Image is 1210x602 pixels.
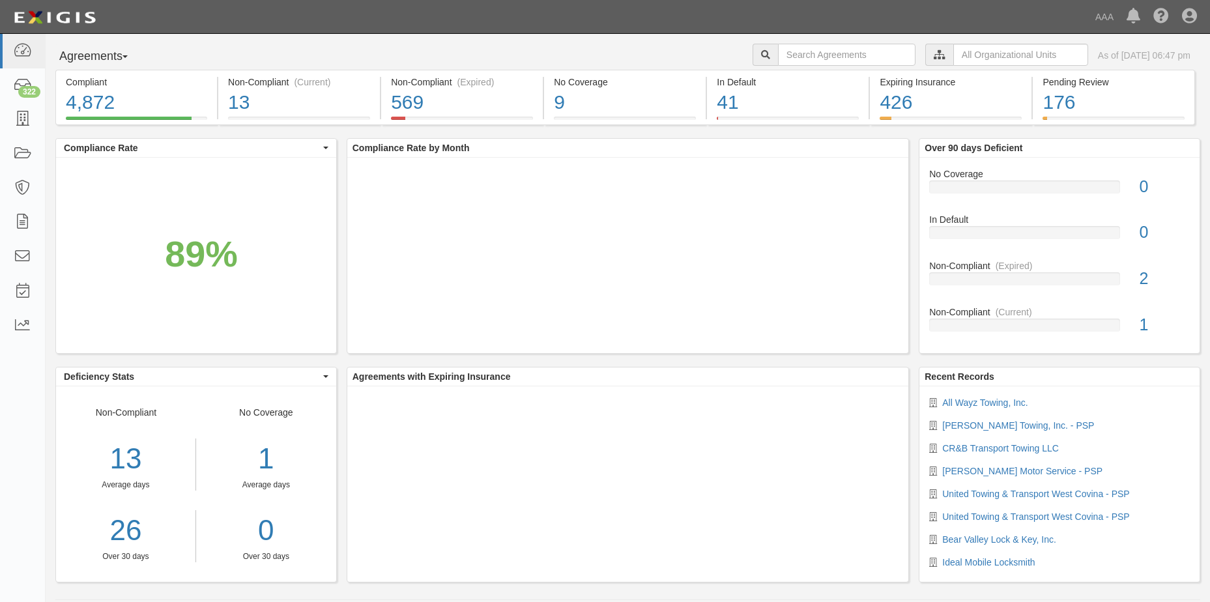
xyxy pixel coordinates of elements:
div: 176 [1043,89,1184,117]
a: [PERSON_NAME] Towing, Inc. - PSP [942,420,1094,431]
div: (Current) [294,76,330,89]
div: In Default [717,76,859,89]
div: 41 [717,89,859,117]
div: No Coverage [196,406,336,562]
div: Expiring Insurance [880,76,1022,89]
div: 0 [1130,175,1200,199]
a: No Coverage9 [544,117,706,127]
div: In Default [919,213,1200,226]
div: No Coverage [919,167,1200,180]
a: Expiring Insurance426 [870,117,1031,127]
div: (Expired) [996,259,1033,272]
a: 0 [206,510,326,551]
a: CR&B Transport Towing LLC [942,443,1059,453]
a: Non-Compliant(Current)13 [218,117,380,127]
input: All Organizational Units [953,44,1088,66]
div: 4,872 [66,89,207,117]
a: AAA [1089,4,1120,30]
a: Non-Compliant(Expired)569 [381,117,543,127]
a: Non-Compliant(Current)1 [929,306,1190,342]
button: Agreements [55,44,153,70]
a: United Towing & Transport West Covina - PSP [942,489,1129,499]
a: 26 [56,510,195,551]
a: United Towing & Transport West Covina - PSP [942,511,1129,522]
i: Help Center - Complianz [1153,9,1169,25]
div: Average days [56,480,195,491]
div: 89% [165,229,237,281]
div: (Current) [996,306,1032,319]
div: 13 [56,438,195,480]
div: 1 [1130,313,1200,337]
div: 322 [18,86,40,98]
a: Compliant4,872 [55,117,217,127]
div: 2 [1130,267,1200,291]
div: As of [DATE] 06:47 pm [1098,49,1190,62]
div: Over 30 days [56,551,195,562]
a: In Default0 [929,213,1190,259]
div: Average days [206,480,326,491]
div: No Coverage [554,76,696,89]
a: All Wayz Towing, Inc. [942,397,1028,408]
a: No Coverage0 [929,167,1190,214]
a: Non-Compliant(Expired)2 [929,259,1190,306]
a: In Default41 [707,117,869,127]
img: logo-5460c22ac91f19d4615b14bd174203de0afe785f0fc80cf4dbbc73dc1793850b.png [10,6,100,29]
div: 569 [391,89,533,117]
div: (Expired) [457,76,495,89]
b: Over 90 days Deficient [925,143,1022,153]
div: Pending Review [1043,76,1184,89]
div: 13 [228,89,370,117]
div: 0 [1130,221,1200,244]
div: 1 [206,438,326,480]
a: Pending Review176 [1033,117,1194,127]
div: Non-Compliant [56,406,196,562]
a: [PERSON_NAME] Motor Service - PSP [942,466,1102,476]
b: Recent Records [925,371,994,382]
a: Ideal Mobile Locksmith [942,557,1035,567]
a: Bear Valley Lock & Key, Inc. [942,534,1056,545]
b: Agreements with Expiring Insurance [353,371,511,382]
div: Non-Compliant [919,259,1200,272]
div: Non-Compliant [919,306,1200,319]
button: Compliance Rate [56,139,336,157]
div: Non-Compliant (Expired) [391,76,533,89]
span: Deficiency Stats [64,370,320,383]
b: Compliance Rate by Month [353,143,470,153]
span: Compliance Rate [64,141,320,154]
div: 9 [554,89,696,117]
div: 426 [880,89,1022,117]
div: Over 30 days [206,551,326,562]
div: Compliant [66,76,207,89]
button: Deficiency Stats [56,367,336,386]
input: Search Agreements [778,44,915,66]
div: Non-Compliant (Current) [228,76,370,89]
